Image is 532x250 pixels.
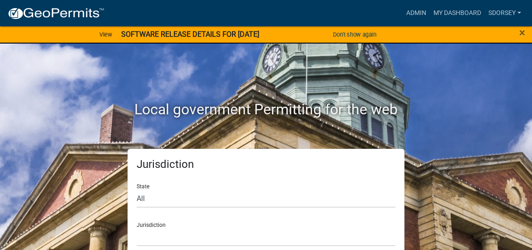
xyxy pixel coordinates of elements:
a: View [96,27,116,42]
strong: SOFTWARE RELEASE DETAILS FOR [DATE] [121,30,259,39]
button: Close [519,27,525,38]
button: Don't show again [329,27,380,42]
h5: Jurisdiction [137,158,395,171]
span: × [519,26,525,39]
h2: Local government Permitting for the web [55,101,477,118]
a: My Dashboard [430,5,485,22]
a: sdorsey [485,5,525,22]
a: Admin [403,5,430,22]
